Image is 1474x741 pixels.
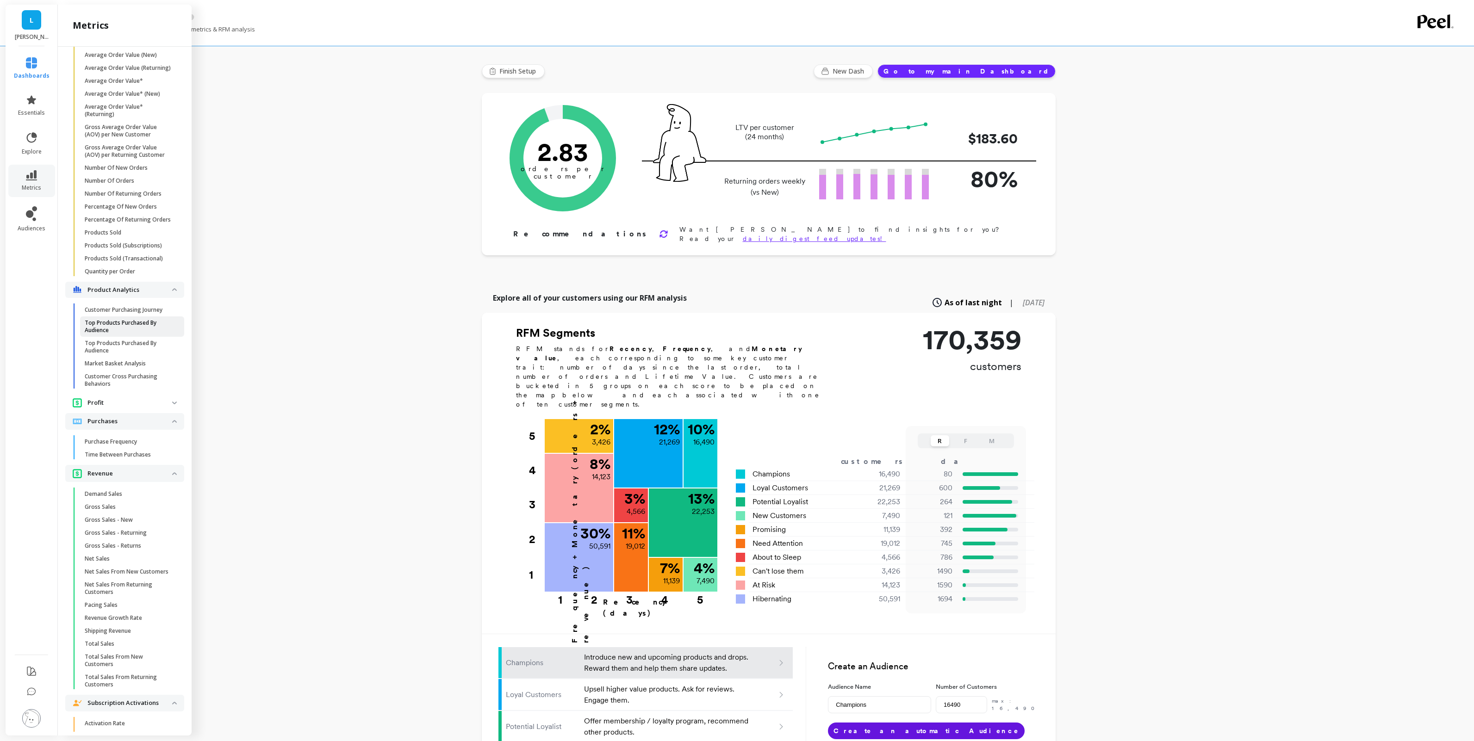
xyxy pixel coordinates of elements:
[828,722,1025,739] button: Create an automatic Audience
[73,419,82,424] img: navigation item icon
[845,552,911,563] div: 4,566
[15,33,49,41] p: LUCY
[584,652,750,674] p: Introduce new and upcoming products and drops. Reward them and help them share updates.
[753,552,801,563] span: About to Sleep
[912,496,952,507] p: 264
[85,203,157,210] p: Percentage Of New Orders
[506,657,578,668] p: Champions
[85,242,162,249] p: Products Sold (Subscriptions)
[172,702,177,704] img: down caret icon
[529,557,544,593] div: 1
[85,190,162,198] p: Number Of Returning Orders
[529,488,544,522] div: 3
[653,104,706,182] img: pal seatted on line
[85,306,162,314] p: Customer Purchasing Journey
[753,496,808,507] span: Potential Loyalist
[85,640,114,648] p: Total Sales
[592,471,610,482] p: 14,123
[22,148,42,155] span: explore
[85,360,146,367] p: Market Basket Analysis
[694,561,715,575] p: 4 %
[845,524,911,535] div: 11,139
[85,503,116,511] p: Gross Sales
[912,566,952,577] p: 1490
[85,581,173,596] p: Net Sales From Returning Customers
[85,64,171,72] p: Average Order Value (Returning)
[73,398,82,408] img: navigation item icon
[516,326,831,340] h2: RFM Segments
[85,177,134,185] p: Number Of Orders
[721,123,808,142] p: LTV per customer (24 months)
[87,285,172,295] p: Product Analytics
[22,184,41,191] span: metrics
[85,51,157,59] p: Average Order Value (New)
[584,716,750,738] p: Offer membership / loyalty program, recommend other products.
[647,593,683,602] div: 4
[845,538,911,549] div: 19,012
[944,128,1018,149] p: $183.60
[936,696,987,713] input: e.g. 500
[603,597,717,619] p: Recency (days)
[912,593,952,605] p: 1694
[18,109,45,117] span: essentials
[85,555,110,562] p: Net Sales
[87,398,172,408] p: Profit
[983,435,1001,446] button: M
[923,326,1021,353] p: 170,359
[753,482,808,494] span: Loyal Customers
[721,176,808,198] p: Returning orders weekly (vs New)
[73,19,109,32] h2: metrics
[753,538,803,549] span: Need Attention
[941,456,979,467] div: days
[521,165,605,173] tspan: orders per
[584,684,750,706] p: Upsell higher value products. Ask for reviews. Engage them.
[912,580,952,591] p: 1590
[85,373,173,388] p: Customer Cross Purchasing Behaviors
[85,340,173,354] p: Top Products Purchased By Audience
[753,593,791,605] span: Hibernating
[590,457,610,471] p: 8 %
[912,524,952,535] p: 392
[529,522,544,556] div: 2
[931,435,949,446] button: R
[85,103,173,118] p: Average Order Value* (Returning)
[85,216,171,223] p: Percentage Of Returning Orders
[85,451,151,458] p: Time Between Purchases
[828,660,1039,673] h3: Create an Audience
[753,510,806,521] span: New Customers
[85,77,143,85] p: Average Order Value*
[753,580,775,591] span: At Risk
[172,288,177,291] img: down caret icon
[85,614,142,622] p: Revenue Growth Rate
[845,469,911,480] div: 16,490
[85,90,160,98] p: Average Order Value* (New)
[85,720,125,727] p: Activation Rate
[923,359,1021,374] p: customers
[697,575,715,587] p: 7,490
[85,601,118,609] p: Pacing Sales
[85,490,122,498] p: Demand Sales
[513,228,648,240] p: Recommendations
[624,491,645,506] p: 3 %
[87,469,172,478] p: Revenue
[73,700,82,706] img: navigation item icon
[912,482,952,494] p: 600
[845,496,911,507] div: 22,253
[845,510,911,521] div: 7,490
[85,542,141,550] p: Gross Sales - Returns
[85,144,173,159] p: Gross Average Order Value (AOV) per Returning Customer
[957,435,975,446] button: F
[610,345,652,352] b: Recency
[612,593,647,602] div: 3
[577,593,612,602] div: 2
[172,401,177,404] img: down caret icon
[14,72,50,80] span: dashboards
[172,420,177,423] img: down caret icon
[944,161,1018,196] p: 80%
[660,561,680,575] p: 7 %
[589,541,610,552] p: 50,591
[73,469,82,478] img: navigation item icon
[537,136,588,167] text: 2.83
[663,345,711,352] b: Frequency
[659,437,680,448] p: 21,269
